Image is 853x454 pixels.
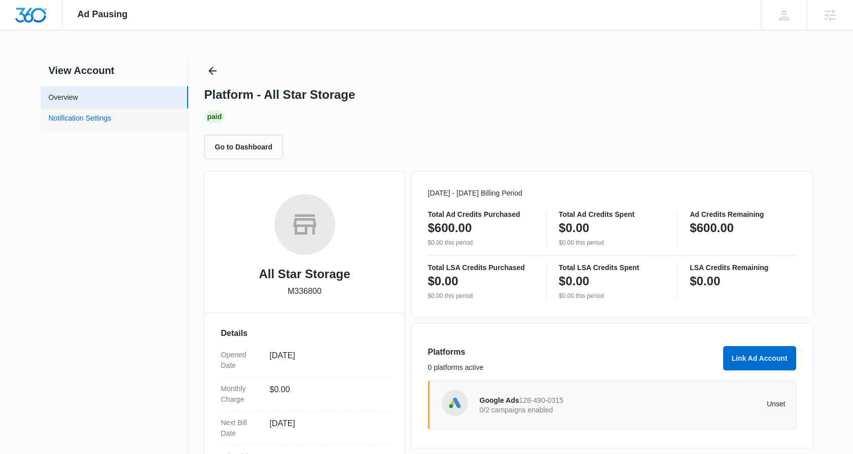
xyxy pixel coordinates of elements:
p: $0.00 this period [559,238,665,247]
p: Total Ad Credits Spent [559,211,665,218]
img: website_grey.svg [16,26,24,34]
p: $0.00 [428,273,458,289]
p: $0.00 this period [559,291,665,300]
p: 0 platforms active [428,362,717,373]
div: Next Bill Date[DATE] [221,411,388,445]
dd: [DATE] [270,418,380,439]
p: $600.00 [428,220,472,236]
div: Paid [204,110,225,123]
button: Back [204,63,221,79]
span: Ad Pausing [78,9,128,20]
div: Domain: [DOMAIN_NAME] [26,26,112,34]
p: Total LSA Credits Spent [559,264,665,271]
p: 0/2 campaigns enabled [480,406,633,413]
a: Notification Settings [49,113,112,126]
div: Keywords by Traffic [112,60,171,66]
div: Monthly Charge$0.00 [221,377,388,411]
span: 128-490-0315 [519,396,563,404]
p: Unset [632,400,786,407]
p: M336800 [288,285,322,297]
div: v 4.0.25 [28,16,50,24]
dt: Monthly Charge [221,384,262,405]
p: $0.00 [559,273,589,289]
img: tab_domain_overview_orange.svg [27,59,35,67]
img: logo_orange.svg [16,16,24,24]
h3: Details [221,327,388,339]
p: $600.00 [690,220,734,236]
span: Google Ads [480,396,519,404]
button: Go to Dashboard [204,135,283,159]
p: Ad Credits Remaining [690,211,796,218]
a: Go to Dashboard [204,142,290,151]
p: $0.00 [690,273,720,289]
dd: $0.00 [270,384,380,405]
p: $0.00 [559,220,589,236]
img: Google Ads [447,395,463,410]
h2: All Star Storage [259,265,350,283]
p: $0.00 this period [428,238,534,247]
dt: Opened Date [221,350,262,371]
div: Opened Date[DATE] [221,344,388,377]
h1: Platform - All Star Storage [204,87,356,102]
dt: Next Bill Date [221,418,262,439]
a: Overview [49,92,78,103]
p: [DATE] - [DATE] Billing Period [428,188,796,199]
img: tab_keywords_by_traffic_grey.svg [101,59,109,67]
h3: Platforms [428,346,717,358]
div: Domain Overview [39,60,91,66]
p: $0.00 this period [428,291,534,300]
p: Total Ad Credits Purchased [428,211,534,218]
h2: View Account [41,63,188,78]
p: Total LSA Credits Purchased [428,264,534,271]
p: LSA Credits Remaining [690,264,796,271]
dd: [DATE] [270,350,380,371]
a: Google AdsGoogle Ads128-490-03150/2 campaigns enabledUnset [428,380,796,430]
button: Link Ad Account [723,346,796,370]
